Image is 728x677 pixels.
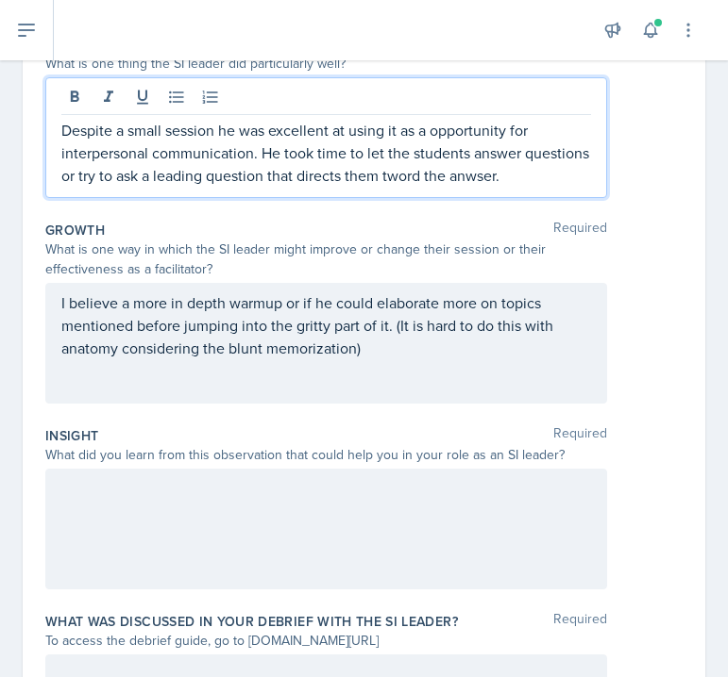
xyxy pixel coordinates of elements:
label: What was discussed in your debrief with the SI Leader? [45,612,458,631]
span: Required [553,426,607,445]
label: Insight [45,426,98,445]
p: Despite a small session he was excellent at using it as a opportunity for interpersonal communica... [61,119,591,187]
label: Growth [45,221,105,239]
span: Required [553,612,607,631]
div: What is one way in which the SI leader might improve or change their session or their effectivene... [45,239,607,279]
div: What is one thing the SI leader did particularly well? [45,54,607,74]
div: What did you learn from this observation that could help you in your role as an SI leader? [45,445,607,465]
span: Required [553,221,607,239]
p: I believe a more in depth warmup or if he could elaborate more on topics mentioned before jumping... [61,291,591,359]
div: To access the debrief guide, go to [DOMAIN_NAME][URL] [45,631,607,651]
